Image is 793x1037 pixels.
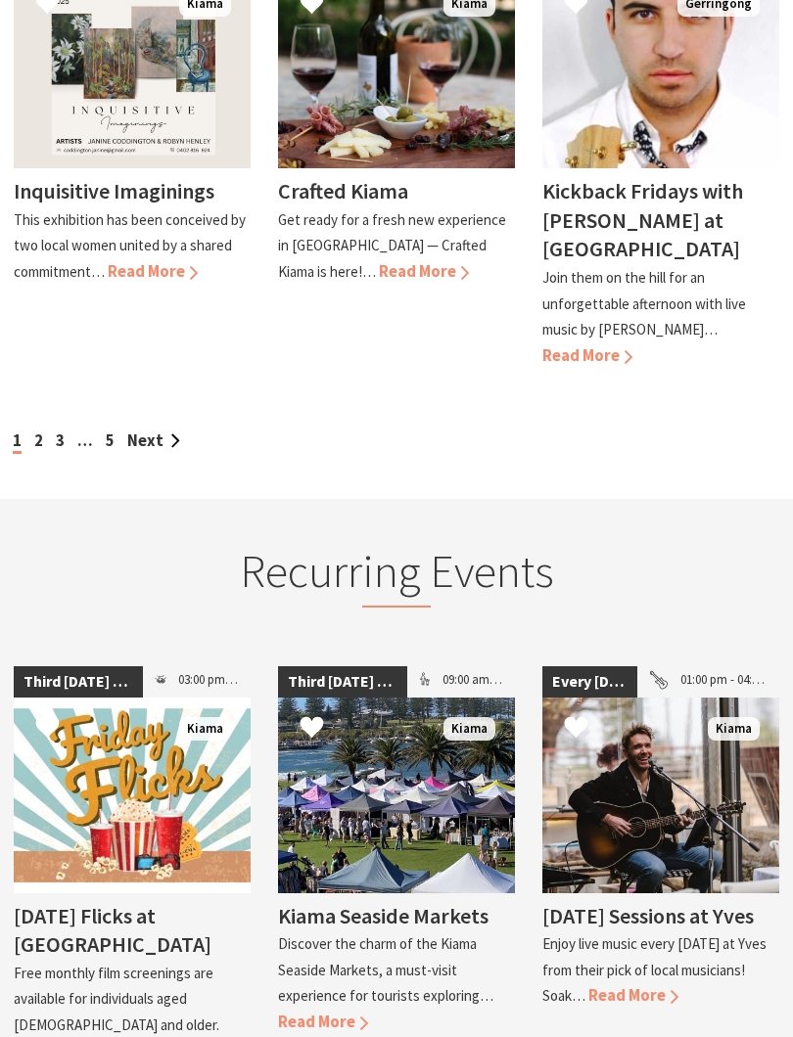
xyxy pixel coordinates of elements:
h2: Recurring Events [140,544,653,608]
p: Enjoy live music every [DATE] at Yves from their pick of local musicians! Soak… [542,934,767,1005]
a: 2 [34,430,43,451]
span: 03:00 pm - 05:00 pm [168,666,251,698]
h4: Crafted Kiama [278,177,408,204]
a: 5 [106,430,115,451]
h4: Inquisitive Imaginings [14,177,214,204]
span: 01:00 pm - 04:00 pm [671,666,779,698]
span: Read More [108,261,198,282]
span: Read More [278,1012,368,1032]
span: Kiama [179,717,231,742]
button: Click to Favourite Kiama Seaside Markets [280,696,344,763]
span: Third [DATE] of the Month [14,666,143,698]
span: Every [DATE] [542,666,637,698]
span: Read More [542,345,632,366]
span: Read More [379,261,469,282]
a: Next [127,430,180,451]
span: Kiama [443,717,495,742]
p: Discover the charm of the Kiama Seaside Markets, a must-visit experience for tourists exploring… [278,934,493,1005]
span: Read More [588,985,678,1006]
button: Click to Favourite Sunday Sessions at Yves [544,696,608,763]
h4: [DATE] Sessions at Yves [542,902,754,929]
p: Join them on the hill for an unforgettable afternoon with live music by [PERSON_NAME]… [542,268,746,338]
h4: Kiama Seaside Markets [278,902,489,929]
a: 3 [56,430,65,451]
img: Kiama Seaside Market [278,698,515,893]
span: 1 [13,430,22,454]
p: Get ready for a fresh new experience in [GEOGRAPHIC_DATA] — Crafted Kiama is here!… [278,210,506,281]
img: James Burton [542,698,779,893]
span: 09:00 am - 03:00 pm [433,666,515,698]
h4: [DATE] Flicks at [GEOGRAPHIC_DATA] [14,902,211,959]
button: Click to Favourite Friday Flicks at Kiama Library [16,696,79,763]
p: This exhibition has been conceived by two local women united by a shared commitment… [14,210,246,281]
span: Third [DATE] of the Month [278,666,407,698]
span: … [77,430,93,451]
span: Kiama [708,717,760,742]
h4: Kickback Fridays with [PERSON_NAME] at [GEOGRAPHIC_DATA] [542,177,743,262]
